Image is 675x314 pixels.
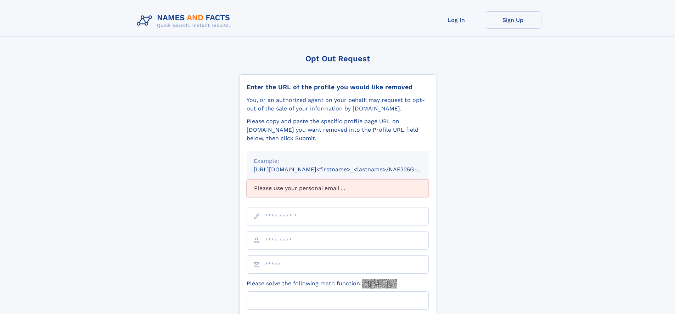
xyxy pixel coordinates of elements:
div: You, or an authorized agent on your behalf, may request to opt-out of the sale of your informatio... [247,96,429,113]
div: Opt Out Request [239,54,436,63]
div: Please copy and paste the specific profile page URL on [DOMAIN_NAME] you want removed into the Pr... [247,117,429,143]
label: Please solve the following math function: [247,279,397,289]
a: Log In [428,11,485,29]
div: Example: [254,157,422,165]
a: Sign Up [485,11,541,29]
small: [URL][DOMAIN_NAME]<firstname>_<lastname>/NAF325G-xxxxxxxx [254,166,442,173]
img: Logo Names and Facts [134,11,236,30]
div: Enter the URL of the profile you would like removed [247,83,429,91]
div: Please use your personal email ... [247,179,429,197]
